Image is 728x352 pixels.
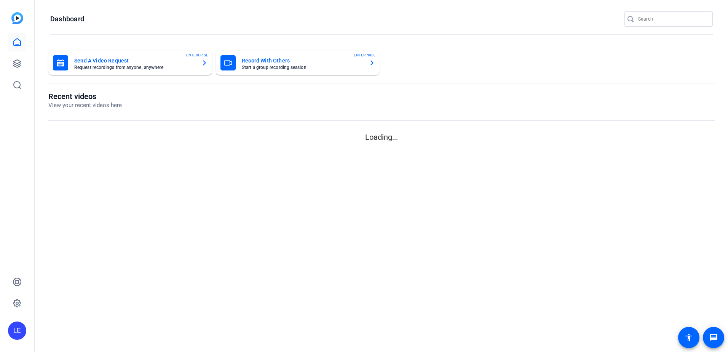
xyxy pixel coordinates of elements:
p: Loading... [48,131,715,143]
h1: Recent videos [48,92,122,101]
mat-icon: accessibility [684,333,693,342]
h1: Dashboard [50,14,84,24]
mat-card-subtitle: Request recordings from anyone, anywhere [74,65,195,70]
mat-icon: message [709,333,718,342]
p: View your recent videos here [48,101,122,110]
mat-card-title: Send A Video Request [74,56,195,65]
button: Send A Video RequestRequest recordings from anyone, anywhereENTERPRISE [48,51,212,75]
mat-card-subtitle: Start a group recording session [242,65,363,70]
mat-card-title: Record With Others [242,56,363,65]
input: Search [638,14,707,24]
div: LE [8,322,26,340]
img: blue-gradient.svg [11,12,23,24]
button: Record With OthersStart a group recording sessionENTERPRISE [216,51,380,75]
span: ENTERPRISE [186,52,208,58]
span: ENTERPRISE [354,52,376,58]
